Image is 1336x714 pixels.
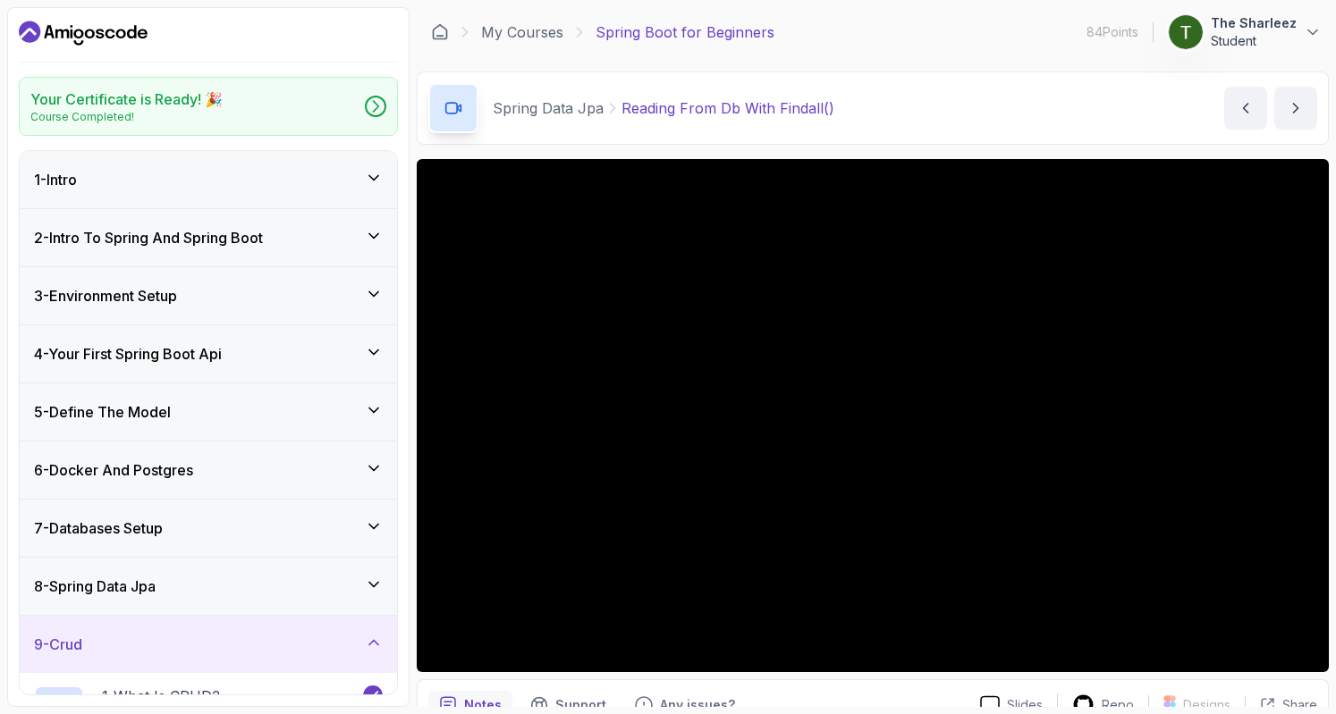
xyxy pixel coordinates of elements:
p: 84 Points [1087,23,1138,41]
button: 4-Your First Spring Boot Api [20,325,397,382]
button: 2-Intro To Spring And Spring Boot [20,209,397,266]
p: Student [1211,32,1297,50]
p: Share [1282,696,1317,714]
p: Support [555,696,606,714]
p: Any issues? [660,696,735,714]
h3: 5 - Define The Model [34,401,171,423]
p: Repo [1102,696,1134,714]
h3: 8 - Spring Data Jpa [34,575,156,597]
h3: 9 - Crud [34,634,82,655]
h3: 4 - Your First Spring Boot Api [34,343,222,365]
button: 9-Crud [20,616,397,673]
button: next content [1274,87,1317,130]
button: user profile imageThe SharleezStudent [1168,14,1322,50]
h3: 7 - Databases Setup [34,517,163,539]
a: Slides [966,695,1057,714]
button: 6-Docker And Postgres [20,441,397,499]
button: 5-Define The Model [20,383,397,441]
a: Your Certificate is Ready! 🎉Course Completed! [19,77,398,136]
p: Slides [1007,696,1043,714]
p: Course Completed! [30,110,223,124]
p: Notes [464,696,502,714]
a: My Courses [481,21,563,43]
h3: 6 - Docker And Postgres [34,459,193,481]
p: 1 - What is CRUD? [102,685,220,707]
button: previous content [1224,87,1267,130]
h3: 3 - Environment Setup [34,285,177,307]
button: 7-Databases Setup [20,500,397,557]
p: Reading From Db With Findall() [621,97,834,119]
button: Share [1245,696,1317,714]
button: 8-Spring Data Jpa [20,558,397,615]
p: Designs [1183,696,1230,714]
p: Spring Data Jpa [493,97,604,119]
button: 1-Intro [20,151,397,208]
h2: Your Certificate is Ready! 🎉 [30,88,223,110]
button: 3-Environment Setup [20,267,397,324]
h3: 1 - Intro [34,169,77,190]
a: Dashboard [431,23,449,41]
a: Dashboard [19,19,148,47]
p: The Sharleez [1211,14,1297,32]
p: Spring Boot for Beginners [596,21,774,43]
h3: 2 - Intro To Spring And Spring Boot [34,227,263,248]
img: user profile image [1169,15,1203,49]
iframe: 3 - Reading From DB with findAll() [417,159,1329,672]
